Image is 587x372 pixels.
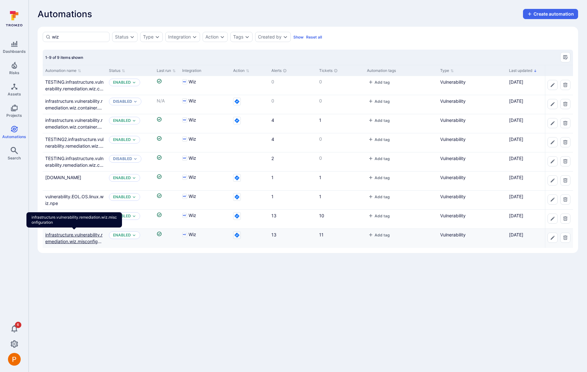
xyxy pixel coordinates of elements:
span: Assets [8,92,21,96]
p: Vulnerability [440,98,504,104]
div: Cell for Integration [180,76,231,95]
a: 1 [319,175,321,180]
div: Cell for Last updated [506,76,545,95]
p: Enabled [113,137,131,142]
div: tags-cell- [367,117,435,124]
div: Cell for Alerts [269,191,317,209]
div: Cell for [545,95,573,114]
button: Enabled [113,118,131,123]
div: Cell for Automation name [43,210,106,228]
span: Wiz [189,79,196,85]
a: 1 [319,117,321,123]
div: Integration [182,68,228,74]
button: Delete automation [560,194,570,205]
p: Enabled [113,175,131,180]
div: Cell for Type [438,152,506,171]
div: Cell for Last run [154,76,180,95]
div: Cell for Automation name [43,172,106,190]
div: Cell for Automation tags [364,229,438,248]
p: Vulnerability [440,155,504,162]
div: Cell for Tickets [317,76,364,95]
div: Cell for Automation tags [364,95,438,114]
div: Cell for [545,114,573,133]
button: Edit automation [548,118,558,128]
div: tags filter [230,32,253,42]
a: infrastructure.vulnerability.remediation.wiz.container.cve [45,117,103,136]
button: Expand dropdown [155,34,160,39]
div: created by filter [255,32,291,42]
button: Expand dropdown [245,34,250,39]
span: [DATE] [509,194,523,199]
div: Cell for Last updated [506,172,545,190]
div: Cell for Last updated [506,95,545,114]
div: Cell for Tickets [317,210,364,228]
span: Search [8,156,21,160]
a: 1 [271,194,274,199]
p: N/A [157,98,177,104]
p: 0 [319,98,362,104]
button: Edit automation [548,156,558,166]
div: Cell for Last updated [506,229,545,248]
div: Cell for Status [106,210,154,228]
button: Expand dropdown [220,34,225,39]
button: Expand dropdown [132,138,136,142]
button: create-automation-button [523,9,578,19]
span: Wiz [189,231,196,238]
div: Cell for Status [106,76,154,95]
div: Cell for Action [231,95,269,114]
span: Wiz [189,193,196,200]
button: Expand dropdown [132,119,136,123]
div: Cell for Automation name [43,76,106,95]
button: Tags [233,34,243,39]
div: Cell for Tickets [317,191,364,209]
div: Cell for Type [438,229,506,248]
div: Cell for Status [106,229,154,248]
div: Cell for Last run [154,152,180,171]
button: Disabled [113,156,132,161]
div: Cell for Automation tags [364,152,438,171]
p: Enabled [113,80,131,85]
button: Delete automation [560,156,570,166]
div: Cell for Alerts [269,95,317,114]
div: Cell for Alerts [269,210,317,228]
span: Wiz [189,136,196,142]
button: Delete automation [560,99,570,109]
div: Cell for Status [106,133,154,152]
div: Cell for Last run [154,95,180,114]
span: [DATE] [509,98,523,104]
button: Expand dropdown [132,195,136,199]
div: Cell for Integration [180,152,231,171]
button: Expand dropdown [133,100,137,103]
button: Edit automation [548,99,558,109]
div: Cell for Integration [180,133,231,152]
span: Wiz [189,212,196,219]
span: Dashboards [3,49,26,54]
div: Cell for Alerts [269,76,317,95]
button: Action [205,34,218,39]
span: Wiz [189,174,196,180]
button: Sort by Type [440,68,454,73]
div: Cell for Tickets [317,172,364,190]
div: Cell for Integration [180,95,231,114]
div: Cell for Action [231,191,269,209]
div: Cell for Status [106,172,154,190]
button: Enabled [113,233,131,238]
a: vulnerability.EOL.OS.linux.wiz.prod [45,175,81,180]
button: add tag [367,194,391,199]
p: Sorted by: Alphabetically (Z-A) [533,67,537,74]
div: Type [143,34,154,39]
div: Cell for Status [106,114,154,133]
button: Expand dropdown [283,34,288,39]
button: Edit automation [548,233,558,243]
div: Cell for [545,152,573,171]
div: Cell for [545,229,573,248]
div: Cell for Integration [180,229,231,248]
div: Automation tags [367,68,435,74]
button: Edit automation [548,137,558,147]
div: Cell for Last run [154,114,180,133]
div: Cell for Automation tags [364,114,438,133]
span: Wiz [189,155,196,161]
